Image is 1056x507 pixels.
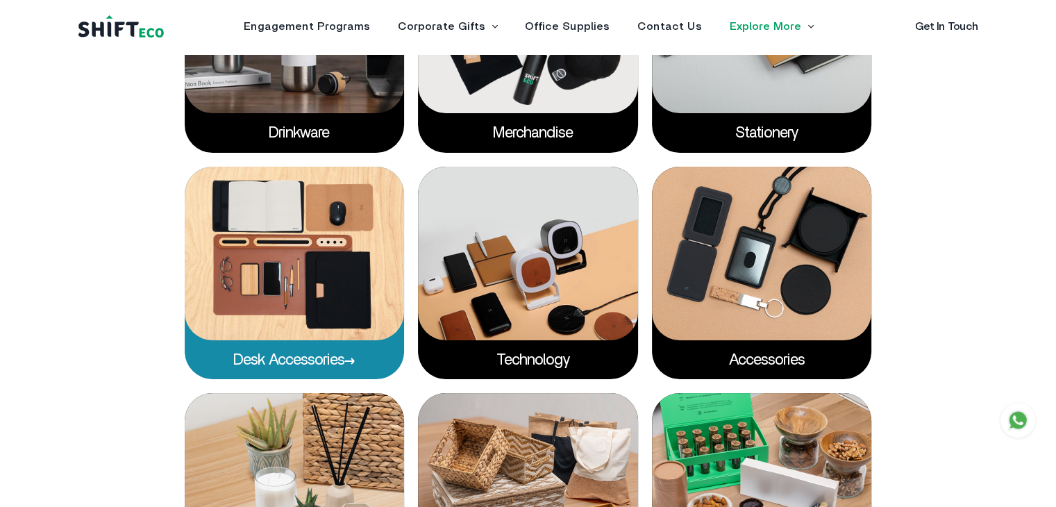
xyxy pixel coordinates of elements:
a: Corporate Gifts [398,21,485,32]
a: Engagement Programs [244,21,370,32]
a: Explore More [730,21,801,32]
img: desk-accessories.png [185,167,405,340]
a: Desk accessories [233,352,355,367]
a: Office Supplies [525,21,610,32]
a: Technology [496,352,560,367]
a: Contact Us [637,21,702,32]
a: Get In Touch [915,21,978,32]
a: Drinkware [269,125,319,140]
a: Stationery [735,125,789,140]
img: technology.png [418,167,638,340]
a: Merchandise [493,125,563,140]
img: accessories_1f29f8c0-6949-4701-a5f9-45fb7650ad83.png [652,167,872,340]
a: Accessories [729,352,795,367]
